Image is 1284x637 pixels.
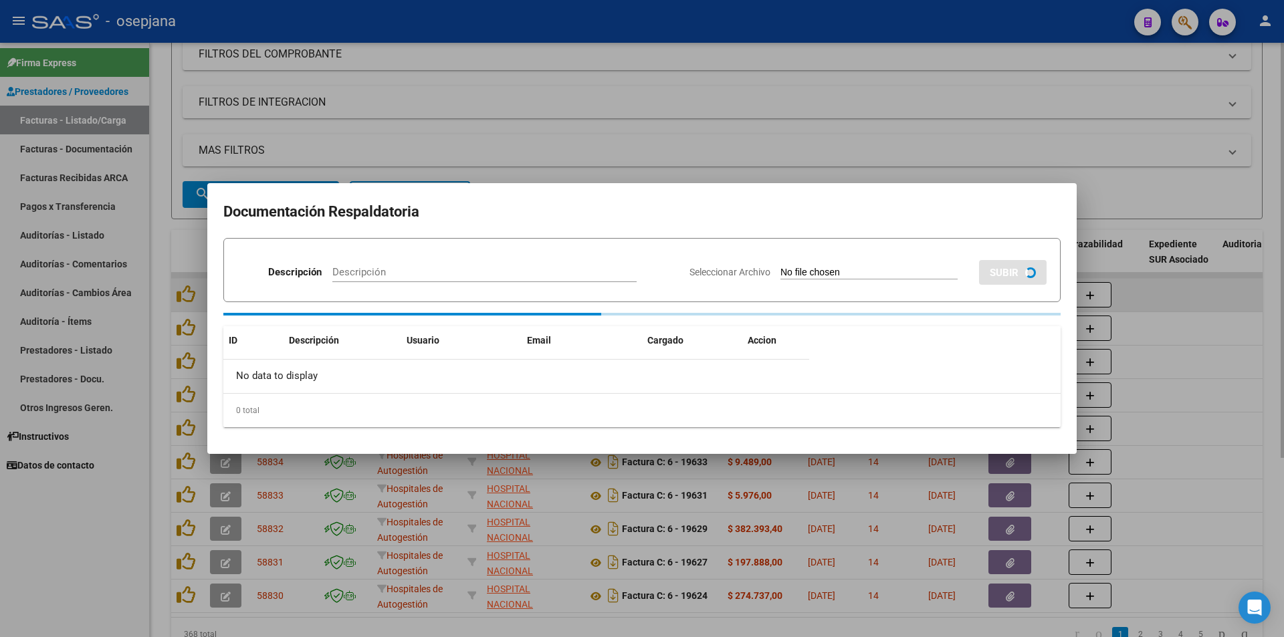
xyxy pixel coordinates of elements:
[223,326,284,355] datatable-header-cell: ID
[647,335,683,346] span: Cargado
[268,265,322,280] p: Descripción
[284,326,401,355] datatable-header-cell: Descripción
[223,199,1061,225] h2: Documentación Respaldatoria
[527,335,551,346] span: Email
[522,326,642,355] datatable-header-cell: Email
[289,335,339,346] span: Descripción
[229,335,237,346] span: ID
[979,260,1047,285] button: SUBIR
[223,360,809,393] div: No data to display
[990,267,1019,279] span: SUBIR
[1239,592,1271,624] div: Open Intercom Messenger
[689,267,770,277] span: Seleccionar Archivo
[223,394,1061,427] div: 0 total
[742,326,809,355] datatable-header-cell: Accion
[748,335,776,346] span: Accion
[407,335,439,346] span: Usuario
[642,326,742,355] datatable-header-cell: Cargado
[401,326,522,355] datatable-header-cell: Usuario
